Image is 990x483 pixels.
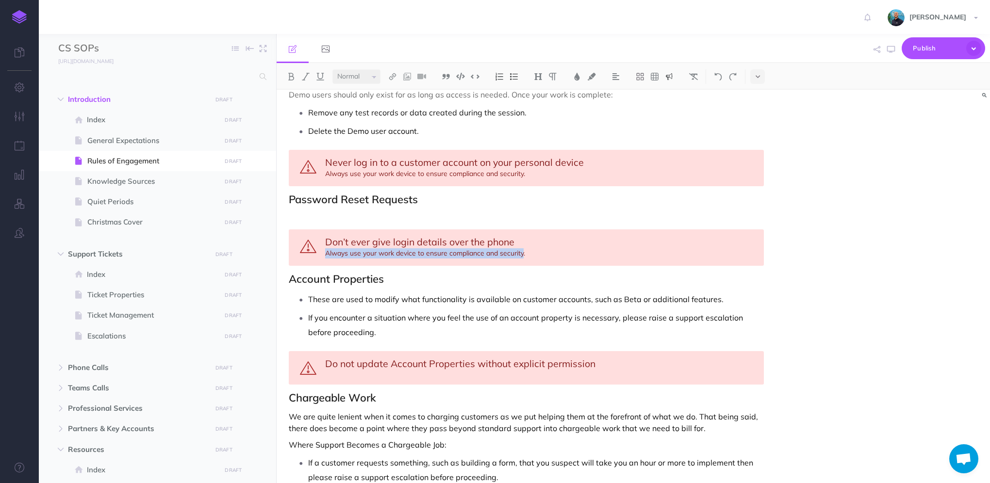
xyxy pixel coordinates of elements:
img: Code block button [456,73,465,80]
span: Never log in to a customer account on your personal device [325,156,584,168]
img: Bold button [287,73,296,80]
small: DRAFT [225,292,242,298]
span: Phone Calls [68,362,206,373]
img: Text background color button [587,73,596,80]
span: Introduction [68,94,206,105]
span: Professional Services [68,402,206,414]
img: Blockquote button [442,73,450,80]
small: DRAFT [225,272,242,278]
button: DRAFT [212,444,236,455]
img: Paragraph button [548,73,557,80]
span: Rules of Engagement [87,155,218,167]
button: DRAFT [221,176,246,187]
button: DRAFT [221,465,246,476]
span: General Expectations [87,135,218,146]
span: Partners & Key Accounts [68,423,206,435]
img: Inline code button [471,73,479,80]
h2: Account Properties [289,273,764,285]
button: DRAFT [221,310,246,321]
button: DRAFT [212,403,236,414]
small: DRAFT [225,199,242,205]
button: DRAFT [221,114,246,126]
button: DRAFT [221,290,246,301]
img: Redo [728,73,737,80]
button: DRAFT [212,362,236,373]
img: Italic button [301,73,310,80]
img: Undo [714,73,723,80]
img: Callout dropdown menu button [665,73,674,80]
small: DRAFT [225,178,242,185]
small: DRAFT [215,426,232,432]
a: [URL][DOMAIN_NAME] [39,56,123,65]
button: DRAFT [212,423,236,435]
small: DRAFT [215,385,232,391]
p: We are quite lenient when it comes to charging customers as we put helping them at the forefront ... [289,411,764,434]
img: Clear styles button [689,73,698,80]
img: Link button [388,73,397,80]
button: DRAFT [221,269,246,280]
span: Ticket Properties [87,289,218,301]
button: DRAFT [221,196,246,208]
input: Documentation Name [58,41,172,56]
img: Ordered list button [495,73,504,80]
button: DRAFT [221,135,246,146]
small: DRAFT [225,117,242,123]
small: DRAFT [225,219,242,225]
img: Underline button [316,73,325,80]
h2: Chargeable Work [289,392,764,403]
small: DRAFT [225,158,242,164]
img: Create table button [650,73,659,80]
span: [PERSON_NAME] [905,13,971,21]
span: Teams Calls [68,382,206,394]
small: DRAFT [215,97,232,103]
span: Quiet Periods [87,196,218,208]
span: Support Tickets [68,248,206,260]
button: DRAFT [221,217,246,228]
span: Knowledge Sources [87,176,218,187]
img: Text color button [573,73,581,80]
div: Always use your work device to ensure compliance and security. [289,150,764,186]
button: DRAFT [212,383,236,394]
button: DRAFT [221,156,246,167]
small: DRAFT [225,467,242,473]
small: [URL][DOMAIN_NAME] [58,58,114,64]
p: Remove any test records or data created during the session. [308,105,764,120]
p: Demo users should only exist for as long as access is needed. Once your work is complete: [289,89,764,100]
span: Resources [68,444,206,455]
div: Always use your work device to ensure compliance and security. [289,229,764,266]
img: Add image button [403,73,412,80]
span: Christmas Cover [87,216,218,228]
span: Publish [913,41,961,56]
span: Index [87,269,218,280]
p: These are used to modify what functionality is available on customer accounts, such as Beta or ad... [308,292,764,306]
span: Index [87,464,218,476]
small: DRAFT [215,251,232,258]
span: Don’t ever give login details over the phone [325,236,514,248]
button: DRAFT [221,331,246,342]
button: Publish [902,37,985,59]
small: DRAFT [225,333,242,339]
img: 925838e575eb33ea1a1ca055db7b09b0.jpg [888,9,905,26]
span: Escalations [87,330,218,342]
small: DRAFT [225,138,242,144]
span: Index [87,114,218,126]
a: Open chat [949,444,978,473]
img: Add video button [417,73,426,80]
p: Where Support Becomes a Chargeable Job: [289,439,764,451]
span: Do not update Account Properties without explicit permission [325,357,595,370]
img: Unordered list button [510,73,518,80]
small: DRAFT [215,405,232,412]
p: Delete the Demo user account. [308,124,764,138]
h2: Password Reset Requests [289,193,764,205]
p: If you encounter a situation where you feel the use of an account property is necessary, please r... [308,310,764,339]
img: Alignment dropdown menu button [611,73,620,80]
img: Headings dropdown button [534,73,543,80]
img: logo-mark.svg [12,10,27,24]
button: DRAFT [212,94,236,105]
small: DRAFT [225,312,242,319]
small: DRAFT [215,365,232,371]
small: DRAFT [215,447,232,453]
input: Search [58,68,254,85]
span: Ticket Management [87,309,218,321]
button: DRAFT [212,249,236,260]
